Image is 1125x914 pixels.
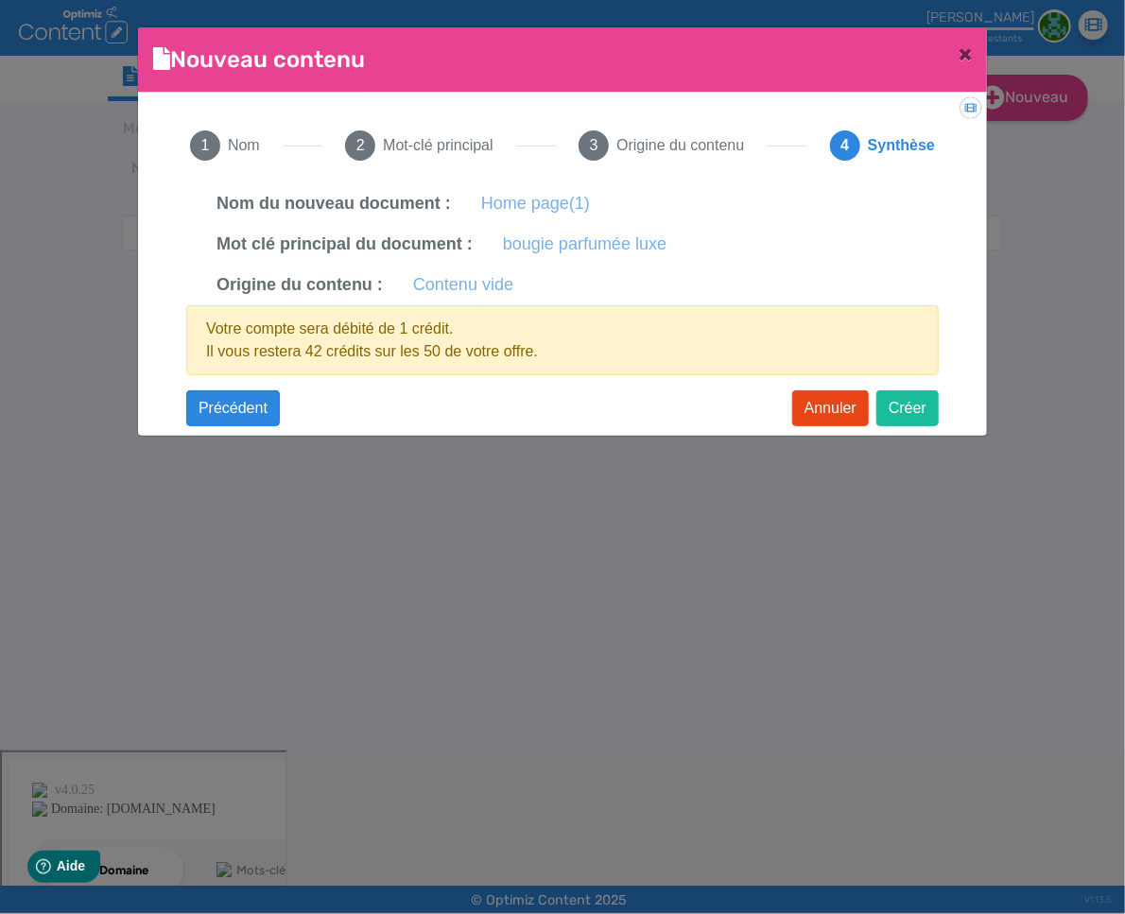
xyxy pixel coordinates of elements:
button: 4Synthèse [807,108,958,183]
button: Créer [876,390,939,426]
button: 2Mot-clé principal [322,108,515,183]
span: Il vous restera 42 crédits sur les 50 de votre offre [206,343,534,359]
img: tab_domain_overview_orange.svg [77,110,92,125]
label: Mot clé principal du document : [216,232,473,257]
span: 3 [579,130,609,161]
label: Origine du contenu : [216,272,383,298]
span: 1 [190,130,220,161]
h4: Nouveau contenu [153,43,365,77]
div: Votre compte sera débité de 1 crédit. . [186,305,939,375]
button: Annuler [792,390,869,426]
label: bougie parfumée luxe [503,232,666,257]
div: Domaine: [DOMAIN_NAME] [49,49,214,64]
button: Close [943,27,987,80]
span: Nom [228,134,260,157]
span: × [959,41,972,67]
button: Précédent [186,390,280,426]
label: Nom du nouveau document : [216,191,451,216]
label: Contenu vide [413,272,513,298]
span: Synthèse [868,134,935,157]
div: Domaine [97,112,146,124]
button: 3Origine du contenu [556,108,767,183]
button: 1Nom [167,108,283,183]
span: Origine du contenu [616,134,744,157]
img: tab_keywords_by_traffic_grey.svg [215,110,230,125]
div: v 4.0.25 [53,30,93,45]
img: logo_orange.svg [30,30,45,45]
span: 4 [830,130,860,161]
span: 2 [345,130,375,161]
label: Home page(1) [481,191,590,216]
img: website_grey.svg [30,49,45,64]
div: Mots-clés [235,112,289,124]
span: Mot-clé principal [383,134,493,157]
